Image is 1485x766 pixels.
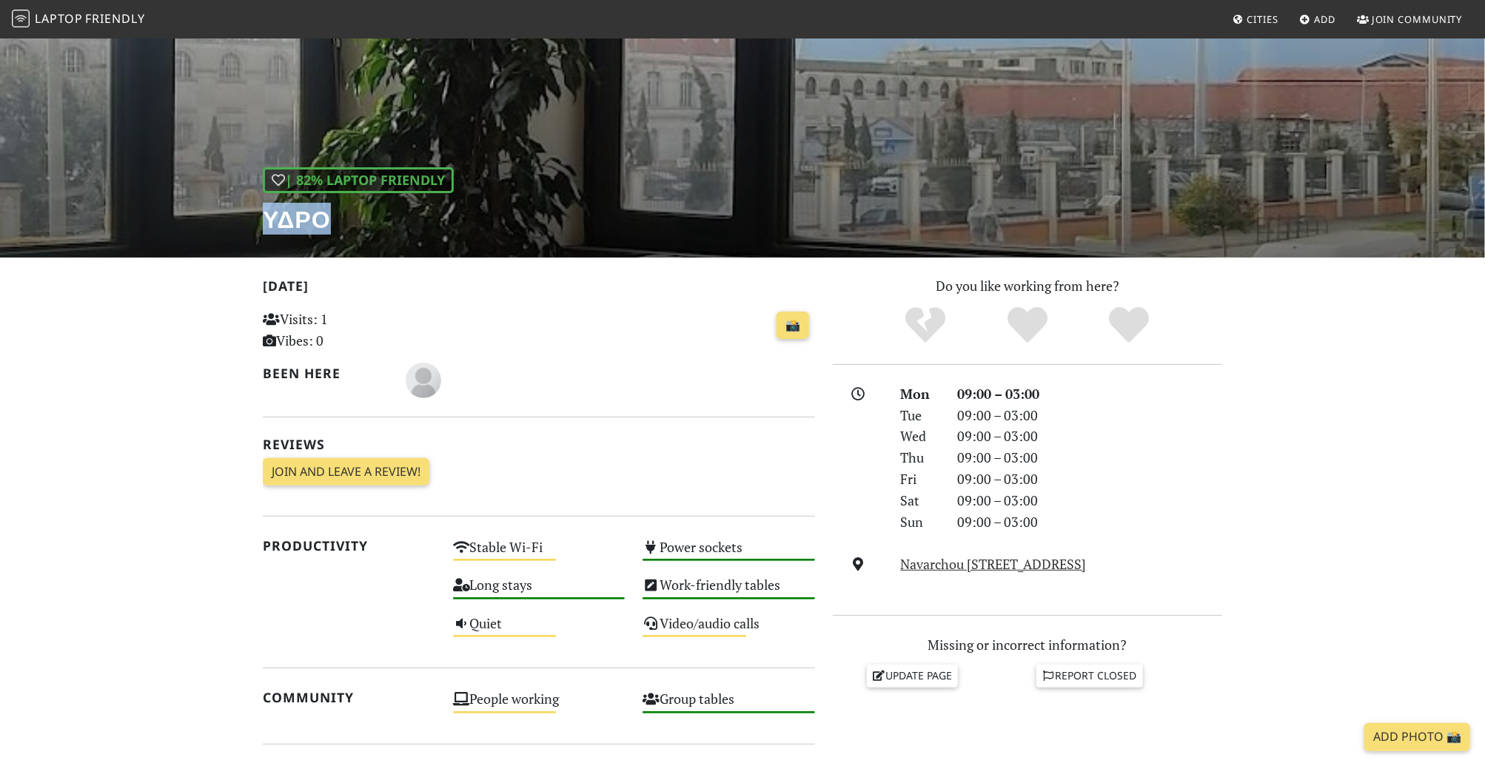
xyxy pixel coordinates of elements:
div: Wed [892,426,948,447]
a: Join and leave a review! [263,458,429,486]
a: Report closed [1036,665,1143,687]
div: No [875,305,977,346]
h2: Been here [263,366,388,381]
div: Definitely! [1079,305,1181,346]
div: | 82% Laptop Friendly [263,167,454,193]
div: 09:00 – 03:00 [948,383,1231,405]
p: Do you like working from here? [833,275,1222,297]
img: blank-535327c66bd565773addf3077783bbfce4b00ec00e9fd257753287c682c7fa38.png [406,363,441,398]
a: Join Community [1351,6,1469,33]
div: Video/audio calls [634,611,824,649]
span: Friendly [85,10,144,27]
div: Sat [892,490,948,511]
div: Tue [892,405,948,426]
div: 09:00 – 03:00 [948,426,1231,447]
h2: [DATE] [263,278,815,300]
span: kalovelo [406,370,441,388]
div: Long stays [444,573,634,611]
a: Add Photo 📸 [1364,723,1470,751]
a: Cities [1227,6,1284,33]
div: 09:00 – 03:00 [948,511,1231,533]
p: Missing or incorrect information? [833,634,1222,656]
a: Add [1294,6,1342,33]
div: 09:00 – 03:00 [948,447,1231,468]
div: Work-friendly tables [634,573,824,611]
h1: ΥΔΡΟ [263,205,454,233]
a: Update page [867,665,959,687]
div: Yes [976,305,1079,346]
div: Sun [892,511,948,533]
h2: Reviews [263,437,815,452]
div: Fri [892,468,948,490]
a: Navarchou [STREET_ADDRESS] [901,555,1087,573]
div: Quiet [444,611,634,649]
a: LaptopFriendly LaptopFriendly [12,7,145,33]
span: Add [1315,13,1336,26]
div: Thu [892,447,948,468]
img: LaptopFriendly [12,10,30,27]
a: 📸 [777,312,809,340]
div: 09:00 – 03:00 [948,468,1231,490]
div: 09:00 – 03:00 [948,405,1231,426]
div: Mon [892,383,948,405]
p: Visits: 1 Vibes: 0 [263,309,435,352]
h2: Community [263,690,435,705]
div: Group tables [634,687,824,725]
div: People working [444,687,634,725]
div: 09:00 – 03:00 [948,490,1231,511]
div: Stable Wi-Fi [444,535,634,573]
div: Power sockets [634,535,824,573]
h2: Productivity [263,538,435,554]
span: Join Community [1372,13,1463,26]
span: Cities [1247,13,1278,26]
span: Laptop [35,10,83,27]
